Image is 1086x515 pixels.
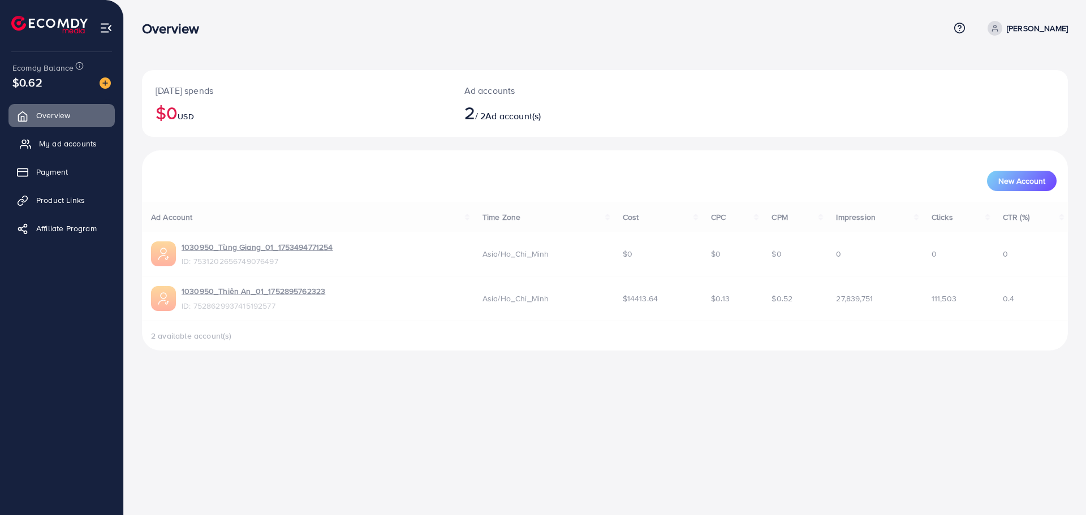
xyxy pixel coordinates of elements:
a: Product Links [8,189,115,211]
span: Product Links [36,194,85,206]
span: Ecomdy Balance [12,62,74,73]
img: menu [100,21,113,34]
a: [PERSON_NAME] [983,21,1068,36]
button: New Account [987,171,1057,191]
a: My ad accounts [8,132,115,155]
p: Ad accounts [464,84,669,97]
img: image [100,77,111,89]
span: $0.62 [12,74,42,90]
img: logo [11,16,88,33]
a: Affiliate Program [8,217,115,240]
span: New Account [998,177,1045,185]
span: Payment [36,166,68,178]
a: Payment [8,161,115,183]
span: Overview [36,110,70,121]
span: USD [178,111,193,122]
p: [PERSON_NAME] [1007,21,1068,35]
iframe: Chat [1038,464,1078,507]
h2: / 2 [464,102,669,123]
span: Ad account(s) [485,110,541,122]
h3: Overview [142,20,208,37]
span: Affiliate Program [36,223,97,234]
h2: $0 [156,102,437,123]
span: My ad accounts [39,138,97,149]
a: Overview [8,104,115,127]
span: 2 [464,99,475,125]
p: [DATE] spends [156,84,437,97]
